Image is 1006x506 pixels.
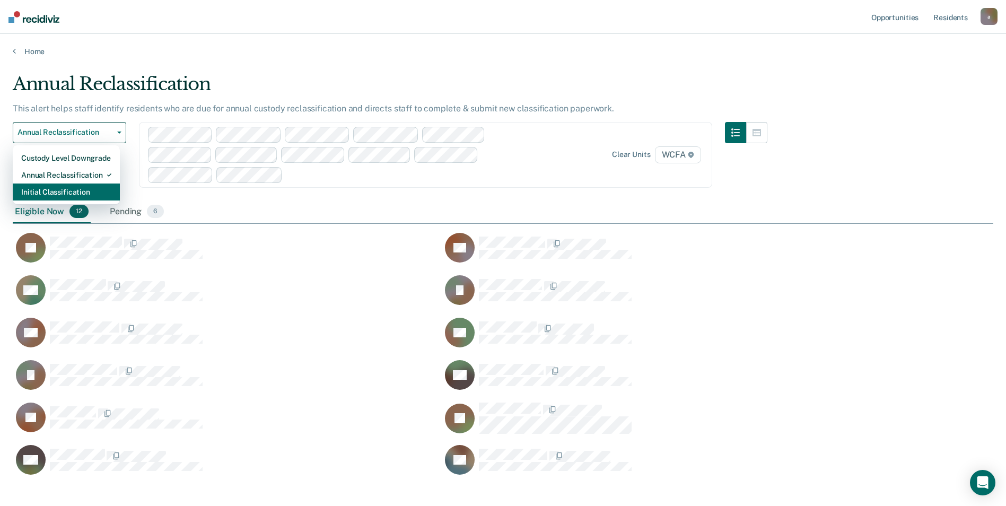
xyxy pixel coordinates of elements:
span: 12 [69,205,89,219]
button: a [981,8,998,25]
div: Annual Reclassification [21,167,111,184]
div: CaseloadOpportunityCell-00238125 [442,402,871,444]
span: WCFA [655,146,701,163]
div: CaseloadOpportunityCell-00485987 [13,317,442,360]
div: Open Intercom Messenger [970,470,995,495]
span: 6 [147,205,164,219]
button: Annual Reclassification [13,122,126,143]
div: CaseloadOpportunityCell-00316921 [13,275,442,317]
div: CaseloadOpportunityCell-00555212 [442,232,871,275]
div: CaseloadOpportunityCell-00655146 [442,360,871,402]
p: This alert helps staff identify residents who are due for annual custody reclassification and dir... [13,103,614,114]
div: CaseloadOpportunityCell-00168040 [13,444,442,487]
div: Initial Classification [21,184,111,200]
div: CaseloadOpportunityCell-00631790 [13,232,442,275]
div: CaseloadOpportunityCell-00654792 [13,402,442,444]
div: Annual Reclassification [13,73,767,103]
a: Home [13,47,993,56]
div: CaseloadOpportunityCell-00329606 [442,275,871,317]
span: Annual Reclassification [18,128,113,137]
img: Recidiviz [8,11,59,23]
div: CaseloadOpportunityCell-00494377 [13,360,442,402]
div: Custody Level Downgrade [21,150,111,167]
div: CaseloadOpportunityCell-00411813 [442,317,871,360]
div: CaseloadOpportunityCell-00644626 [442,444,871,487]
div: Pending6 [108,200,166,224]
div: Clear units [612,150,651,159]
div: Eligible Now12 [13,200,91,224]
